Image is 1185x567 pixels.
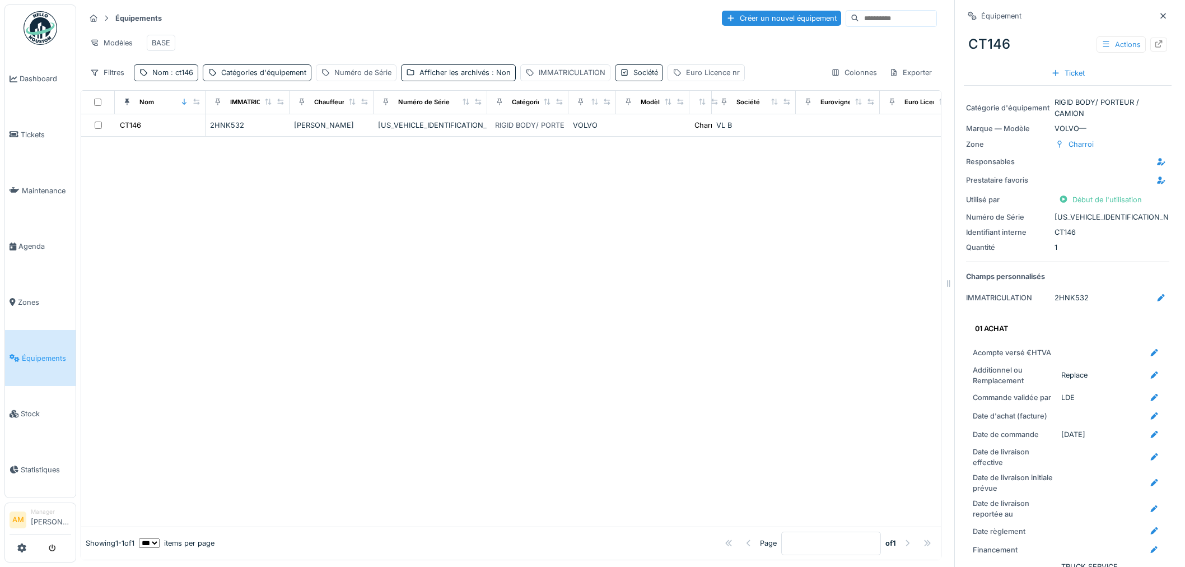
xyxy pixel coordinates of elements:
strong: Équipements [111,13,166,24]
div: Catégories d'équipement [221,67,306,78]
div: Charroi [1069,139,1094,150]
div: 01 ACHAT [975,323,1156,334]
div: [DATE] [1061,429,1085,440]
div: Date de commande [973,429,1057,440]
div: 2HNK532 [1055,292,1089,303]
a: Dashboard [5,51,76,107]
div: Eurovignette valide jusque [820,97,903,107]
div: [PERSON_NAME] [294,120,369,131]
a: Agenda [5,219,76,275]
div: Page [760,538,777,549]
div: Manager [31,508,71,516]
span: Tickets [21,129,71,140]
div: Numéro de Série [966,212,1050,222]
div: Créer un nouvel équipement [722,11,841,26]
span: Agenda [18,241,71,252]
div: CT146 [964,30,1172,59]
div: Afficher les archivés [419,67,511,78]
div: Charroi [694,120,720,131]
div: Financement [973,545,1057,555]
div: Acompte versé €HTVA [973,347,1057,358]
summary: 01 ACHAT [971,319,1165,340]
div: Prestataire favoris [966,175,1050,185]
div: Société [736,97,760,107]
div: Quantité [966,242,1050,253]
a: Statistiques [5,442,76,498]
span: Zones [18,297,71,308]
strong: Champs personnalisés [966,271,1045,282]
img: Badge_color-CXgf-gQk.svg [24,11,57,45]
div: VOLVO — [966,123,1169,134]
div: RIGID BODY/ PORTEUR / CAMION [966,97,1169,118]
div: Début de l'utilisation [1055,192,1146,207]
div: Euro Licence nr [686,67,740,78]
div: Euro Licence nr [904,97,953,107]
span: : Non [489,68,511,77]
div: 2HNK532 [210,120,285,131]
div: Ticket [1047,66,1089,81]
div: Additionnel ou Remplacement [973,365,1057,386]
div: Replace [1061,370,1088,380]
div: VOLVO [573,120,612,131]
span: Maintenance [22,185,71,196]
div: Colonnes [826,64,882,81]
div: Société [633,67,658,78]
div: Équipement [981,11,1021,21]
div: Commande validée par [973,392,1057,403]
div: Modèle [641,97,664,107]
div: Exporter [884,64,937,81]
span: : ct146 [169,68,193,77]
div: Date de livraison initiale prévue [973,472,1057,494]
div: RIGID BODY/ PORTEUR / CAMION [495,120,612,131]
div: Date de livraison reportée au [973,498,1057,519]
div: Date de livraison effective [973,447,1057,468]
div: 1 [966,242,1169,253]
div: Identifiant interne [966,227,1050,238]
div: Date règlement [973,526,1057,537]
div: Utilisé par [966,194,1050,205]
div: IMMATRICULATION [539,67,605,78]
a: AM Manager[PERSON_NAME] [10,508,71,535]
a: Zones [5,275,76,331]
strong: of 1 [885,538,896,549]
div: Chauffeur principal [314,97,372,107]
div: IMMATRICULATION [966,292,1050,303]
li: [PERSON_NAME] [31,508,71,532]
div: Date d'achat (facture) [973,411,1057,421]
a: Maintenance [5,162,76,219]
div: BASE [152,38,170,48]
div: [US_VEHICLE_IDENTIFICATION_NUMBER] [378,120,483,131]
div: CT146 [120,120,141,131]
div: LDE [1061,392,1075,403]
div: VL B [716,120,791,131]
div: Nom [139,97,154,107]
div: IMMATRICULATION [230,97,288,107]
div: Filtres [85,64,129,81]
div: items per page [139,538,214,549]
a: Tickets [5,107,76,163]
div: [US_VEHICLE_IDENTIFICATION_NUMBER] [966,212,1169,222]
div: Responsables [966,156,1050,167]
div: Numéro de Série [398,97,450,107]
div: Actions [1097,36,1146,53]
div: CT146 [966,227,1169,238]
a: Stock [5,386,76,442]
div: Marque — Modèle [966,123,1050,134]
div: Catégorie d'équipement [966,103,1050,113]
div: Zone [966,139,1050,150]
span: Dashboard [20,73,71,84]
div: Numéro de Série [334,67,391,78]
div: Showing 1 - 1 of 1 [86,538,134,549]
a: Équipements [5,330,76,386]
div: Modèles [85,35,138,51]
div: Nom [152,67,193,78]
span: Statistiques [21,464,71,475]
div: Catégories d'équipement [512,97,590,107]
span: Équipements [22,353,71,364]
li: AM [10,512,26,528]
span: Stock [21,408,71,419]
